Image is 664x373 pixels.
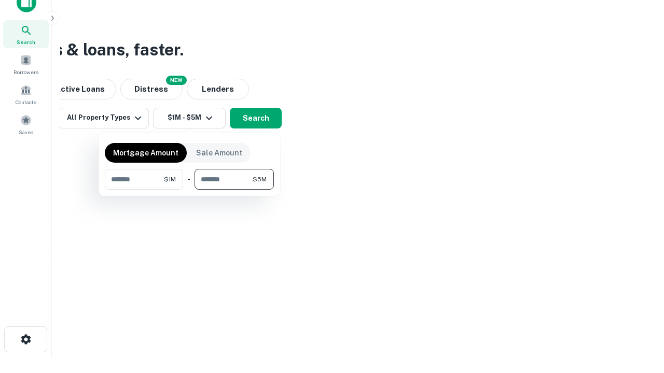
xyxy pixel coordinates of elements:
[164,175,176,184] span: $1M
[253,175,267,184] span: $5M
[612,290,664,340] iframe: Chat Widget
[113,147,178,159] p: Mortgage Amount
[187,169,190,190] div: -
[196,147,242,159] p: Sale Amount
